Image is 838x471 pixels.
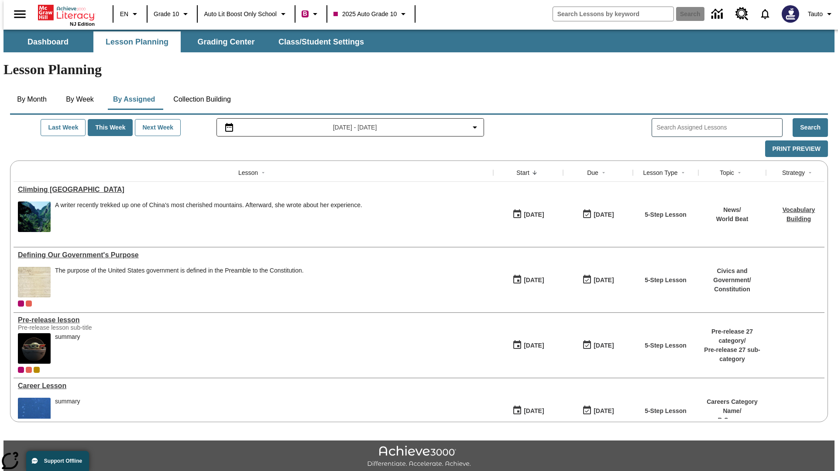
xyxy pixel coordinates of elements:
[598,167,609,178] button: Sort
[93,31,181,52] button: Lesson Planning
[783,206,815,222] a: Vocabulary Building
[238,168,258,177] div: Lesson
[18,367,24,373] div: Current Class
[579,206,617,223] button: 06/30/26: Last day the lesson can be accessed
[18,251,489,259] div: Defining Our Government's Purpose
[678,167,688,178] button: Sort
[18,382,489,390] div: Career Lesson
[135,119,181,136] button: Next Week
[88,119,133,136] button: This Week
[716,215,749,224] p: World Beat
[594,406,614,416] div: [DATE]
[805,167,815,178] button: Sort
[182,31,270,52] button: Grading Center
[55,267,304,274] div: The purpose of the United States government is defined in the Preamble to the Constitution.
[3,31,372,52] div: SubNavbar
[26,451,89,471] button: Support Offline
[524,340,544,351] div: [DATE]
[7,1,33,27] button: Open side menu
[553,7,673,21] input: search field
[3,61,835,78] h1: Lesson Planning
[333,10,397,19] span: 2025 Auto Grade 10
[18,382,489,390] a: Career Lesson, Lessons
[330,6,412,22] button: Class: 2025 Auto Grade 10, Select your class
[58,89,102,110] button: By Week
[18,251,489,259] a: Defining Our Government's Purpose, Lessons
[524,275,544,286] div: [DATE]
[200,6,292,22] button: School: Auto Lit Boost only School, Select your school
[116,6,144,22] button: Language: EN, Select a language
[55,333,80,341] div: summary
[716,205,749,215] p: News /
[703,416,762,425] p: B Careers
[645,341,687,350] p: 5-Step Lesson
[55,333,80,364] div: summary
[524,209,544,220] div: [DATE]
[55,267,304,297] span: The purpose of the United States government is defined in the Preamble to the Constitution.
[298,6,324,22] button: Boost Class color is violet red. Change class color
[26,300,32,307] div: OL 2025 Auto Grade 11
[804,6,838,22] button: Profile/Settings
[258,167,268,178] button: Sort
[38,4,95,21] a: Home
[220,122,481,133] button: Select the date range menu item
[18,316,489,324] div: Pre-release lesson
[703,266,762,285] p: Civics and Government /
[579,272,617,288] button: 03/31/26: Last day the lesson can be accessed
[645,210,687,219] p: 5-Step Lesson
[703,285,762,294] p: Constitution
[587,168,598,177] div: Due
[776,3,804,25] button: Select a new avatar
[38,3,95,27] div: Home
[509,206,547,223] button: 07/22/25: First time the lesson was available
[730,2,754,26] a: Resource Center, Will open in new tab
[579,337,617,354] button: 01/25/26: Last day the lesson can be accessed
[10,89,54,110] button: By Month
[720,168,734,177] div: Topic
[18,316,489,324] a: Pre-release lesson, Lessons
[333,123,377,132] span: [DATE] - [DATE]
[26,367,32,373] div: OL 2025 Auto Grade 11
[782,5,799,23] img: Avatar
[656,121,782,134] input: Search Assigned Lessons
[55,398,80,405] div: summary
[3,30,835,52] div: SubNavbar
[703,397,762,416] p: Careers Category Name /
[106,89,162,110] button: By Assigned
[204,10,277,19] span: Auto Lit Boost only School
[166,89,238,110] button: Collection Building
[645,276,687,285] p: 5-Step Lesson
[55,398,80,428] div: summary
[509,272,547,288] button: 07/01/25: First time the lesson was available
[18,333,51,364] img: hero alt text
[645,406,687,416] p: 5-Step Lesson
[18,186,489,194] a: Climbing Mount Tai, Lessons
[516,168,529,177] div: Start
[594,209,614,220] div: [DATE]
[154,10,179,19] span: Grade 10
[18,324,149,331] div: Pre-release lesson sub-title
[150,6,194,22] button: Grade: Grade 10, Select a grade
[367,446,471,468] img: Achieve3000 Differentiate Accelerate Achieve
[529,167,540,178] button: Sort
[34,367,40,373] span: New 2025 class
[524,406,544,416] div: [DATE]
[271,31,371,52] button: Class/Student Settings
[643,168,677,177] div: Lesson Type
[55,201,362,209] div: A writer recently trekked up one of China's most cherished mountains. Afterward, she wrote about ...
[594,275,614,286] div: [DATE]
[703,327,762,345] p: Pre-release 27 category /
[703,345,762,364] p: Pre-release 27 sub-category
[18,186,489,194] div: Climbing Mount Tai
[782,168,805,177] div: Strategy
[754,3,776,25] a: Notifications
[470,122,480,133] svg: Collapse Date Range Filter
[793,118,828,137] button: Search
[55,201,362,232] div: A writer recently trekked up one of China's most cherished mountains. Afterward, she wrote about ...
[18,300,24,307] div: Current Class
